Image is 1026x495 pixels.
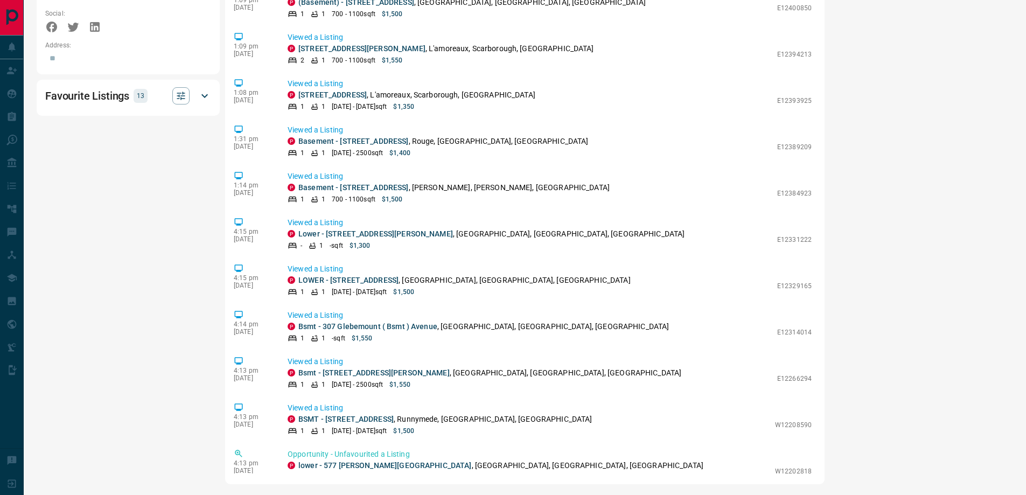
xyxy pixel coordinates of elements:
p: , [GEOGRAPHIC_DATA], [GEOGRAPHIC_DATA], [GEOGRAPHIC_DATA] [298,275,631,286]
div: property.ca [288,91,295,99]
p: [DATE] [234,421,271,428]
p: 1 [322,472,325,482]
p: 1 [301,333,304,343]
p: E12266294 [777,374,812,384]
div: property.ca [288,184,295,191]
p: $1,550 [382,55,403,65]
p: , L'amoreaux, Scarborough, [GEOGRAPHIC_DATA] [298,43,594,54]
h2: Favourite Listings [45,87,129,104]
p: [DATE] [234,50,271,58]
p: [DATE] - 2500 sqft [332,380,383,389]
p: 700 - 1100 sqft [332,55,375,65]
p: 1 [301,426,304,436]
p: 4:15 pm [234,228,271,235]
p: 1 [322,194,325,204]
p: Viewed a Listing [288,310,812,321]
p: , L'amoreaux, Scarborough, [GEOGRAPHIC_DATA] [298,89,535,101]
p: [DATE] - [DATE] sqft [332,287,387,297]
p: Viewed a Listing [288,217,812,228]
p: 1 [301,194,304,204]
p: [DATE] [234,143,271,150]
p: Social: [45,9,125,18]
p: - [301,241,302,250]
div: property.ca [288,276,295,284]
p: $1,300 [350,241,371,250]
p: 1 [322,148,325,158]
a: Bsmt - [STREET_ADDRESS][PERSON_NAME] [298,368,450,377]
p: Viewed a Listing [288,171,812,182]
p: 1 [322,287,325,297]
p: [DATE] [234,282,271,289]
p: 1 [322,55,325,65]
p: 1:09 pm [234,43,271,50]
div: property.ca [288,137,295,145]
p: [DATE] [234,189,271,197]
a: Basement - [STREET_ADDRESS] [298,183,409,192]
p: $1,500 [393,287,414,297]
p: 1 [322,426,325,436]
div: property.ca [288,462,295,469]
a: Lower - [STREET_ADDRESS][PERSON_NAME] [298,229,453,238]
p: Viewed a Listing [288,263,812,275]
a: LOWER - [STREET_ADDRESS] [298,276,399,284]
p: Viewed a Listing [288,124,812,136]
p: 1 [301,287,304,297]
p: - sqft [332,472,345,482]
p: [DATE] [234,235,271,243]
p: 1 [322,333,325,343]
p: Viewed a Listing [288,356,812,367]
p: 1 [319,241,323,250]
p: $1,500 [382,194,403,204]
p: E12384923 [777,189,812,198]
p: , [GEOGRAPHIC_DATA], [GEOGRAPHIC_DATA], [GEOGRAPHIC_DATA] [298,228,685,240]
p: $1,550 [352,333,373,343]
p: [DATE] - 2500 sqft [332,148,383,158]
p: W12202818 [775,466,812,476]
p: , [GEOGRAPHIC_DATA], [GEOGRAPHIC_DATA], [GEOGRAPHIC_DATA] [298,367,681,379]
p: 1:31 pm [234,135,271,143]
p: Address: [45,40,211,50]
p: E12331222 [777,235,812,245]
div: property.ca [288,415,295,423]
p: Viewed a Listing [288,78,812,89]
p: , [PERSON_NAME], [PERSON_NAME], [GEOGRAPHIC_DATA] [298,182,610,193]
p: [DATE] - [DATE] sqft [332,426,387,436]
p: W12208590 [775,420,812,430]
p: Opportunity - Unfavourited a Listing [288,449,812,460]
p: E12314014 [777,327,812,337]
p: 1 [322,102,325,111]
p: 1:14 pm [234,182,271,189]
p: 700 - 1100 sqft [332,194,375,204]
p: , [GEOGRAPHIC_DATA], [GEOGRAPHIC_DATA], [GEOGRAPHIC_DATA] [298,460,703,471]
div: Favourite Listings13 [45,83,211,109]
p: , Rouge, [GEOGRAPHIC_DATA], [GEOGRAPHIC_DATA] [298,136,588,147]
p: E12393925 [777,96,812,106]
p: [DATE] - [DATE] sqft [332,102,387,111]
div: property.ca [288,369,295,377]
p: 4:14 pm [234,320,271,328]
p: 700 - 1100 sqft [332,9,375,19]
p: $1,350 [393,102,414,111]
a: Bsmt - 307 Glebemount ( Bsmt ) Avenue [298,322,437,331]
p: 1 [301,148,304,158]
p: $1,500 [393,426,414,436]
p: [DATE] [234,4,271,11]
p: , [GEOGRAPHIC_DATA], [GEOGRAPHIC_DATA], [GEOGRAPHIC_DATA] [298,321,669,332]
p: E12400850 [777,3,812,13]
p: 1:08 pm [234,89,271,96]
p: 1 [322,380,325,389]
p: $1,500 [382,9,403,19]
p: E12394213 [777,50,812,59]
a: BSMT - [STREET_ADDRESS] [298,415,394,423]
p: 4:13 pm [234,413,271,421]
p: [DATE] [234,467,271,475]
a: Basement - [STREET_ADDRESS] [298,137,409,145]
p: $1,400 [389,148,410,158]
p: 4:13 pm [234,367,271,374]
p: 4:15 pm [234,274,271,282]
p: Viewed a Listing [288,32,812,43]
p: 1 [301,380,304,389]
p: 4:13 pm [234,459,271,467]
div: property.ca [288,323,295,330]
div: property.ca [288,45,295,52]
